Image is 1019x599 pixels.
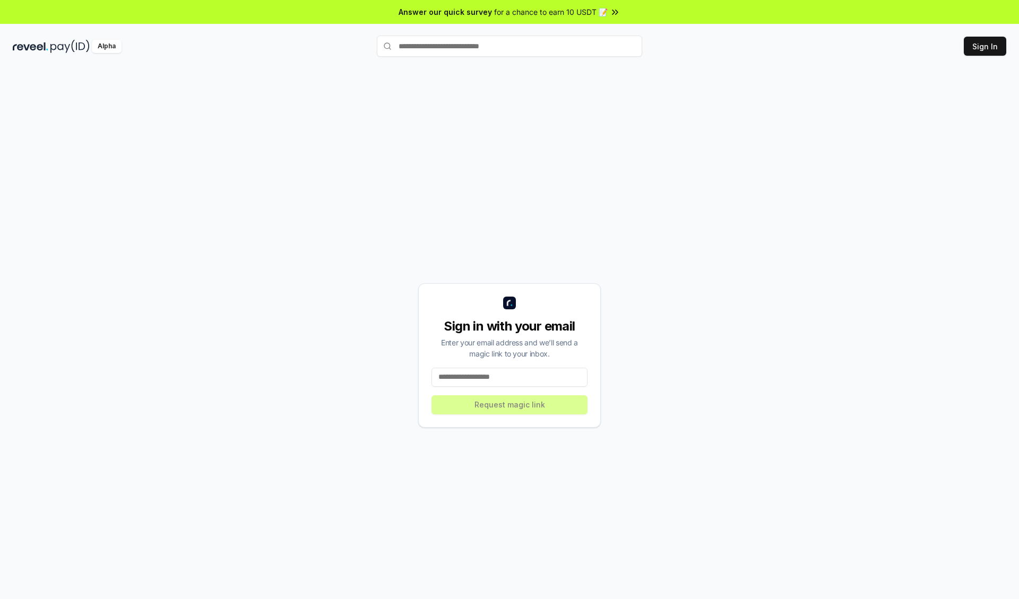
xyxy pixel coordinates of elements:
div: Sign in with your email [431,318,588,335]
img: logo_small [503,297,516,309]
img: pay_id [50,40,90,53]
img: reveel_dark [13,40,48,53]
div: Enter your email address and we’ll send a magic link to your inbox. [431,337,588,359]
button: Sign In [964,37,1006,56]
span: Answer our quick survey [399,6,492,18]
span: for a chance to earn 10 USDT 📝 [494,6,608,18]
div: Alpha [92,40,122,53]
